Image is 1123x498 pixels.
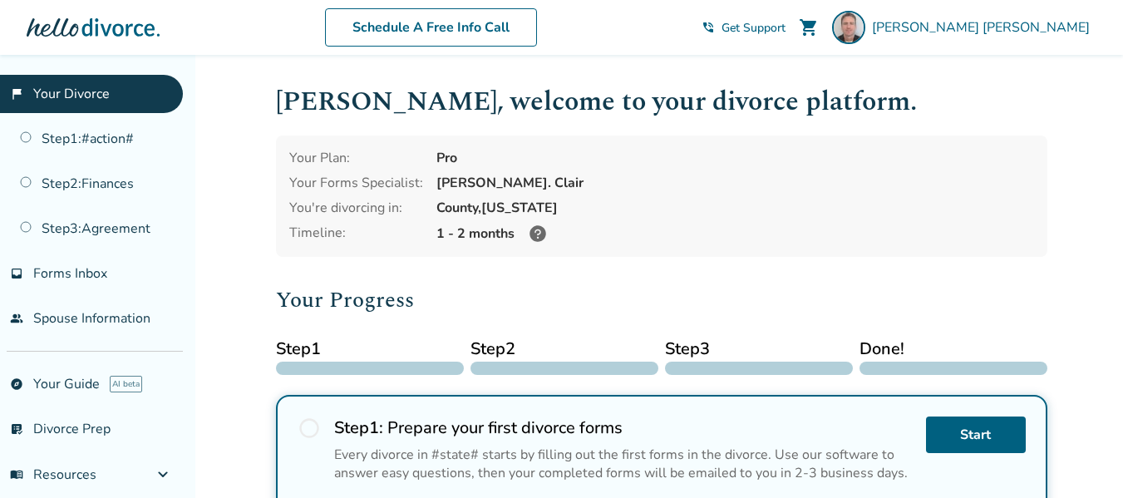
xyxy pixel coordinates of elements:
[276,81,1047,122] h1: [PERSON_NAME] , welcome to your divorce platform.
[334,417,383,439] strong: Step 1 :
[289,199,423,217] div: You're divorcing in:
[436,174,1034,192] div: [PERSON_NAME]. Clair
[110,376,142,392] span: AI beta
[325,8,537,47] a: Schedule A Free Info Call
[334,446,913,482] div: Every divorce in #state# starts by filling out the first forms in the divorce. Use our software t...
[10,377,23,391] span: explore
[33,264,107,283] span: Forms Inbox
[436,224,1034,244] div: 1 - 2 months
[10,267,23,280] span: inbox
[10,468,23,481] span: menu_book
[10,466,96,484] span: Resources
[799,17,819,37] span: shopping_cart
[10,312,23,325] span: people
[153,465,173,485] span: expand_more
[276,337,464,362] span: Step 1
[436,149,1034,167] div: Pro
[832,11,865,44] img: James Sjerven
[10,87,23,101] span: flag_2
[289,224,423,244] div: Timeline:
[665,337,853,362] span: Step 3
[10,422,23,436] span: list_alt_check
[722,20,786,36] span: Get Support
[926,417,1026,453] a: Start
[872,18,1096,37] span: [PERSON_NAME] [PERSON_NAME]
[334,417,913,439] h2: Prepare your first divorce forms
[859,337,1047,362] span: Done!
[289,149,423,167] div: Your Plan:
[470,337,658,362] span: Step 2
[298,417,321,440] span: radio_button_unchecked
[289,174,423,192] div: Your Forms Specialist:
[276,284,1047,317] h2: Your Progress
[702,20,786,36] a: phone_in_talkGet Support
[436,199,1034,217] div: County, [US_STATE]
[702,21,715,34] span: phone_in_talk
